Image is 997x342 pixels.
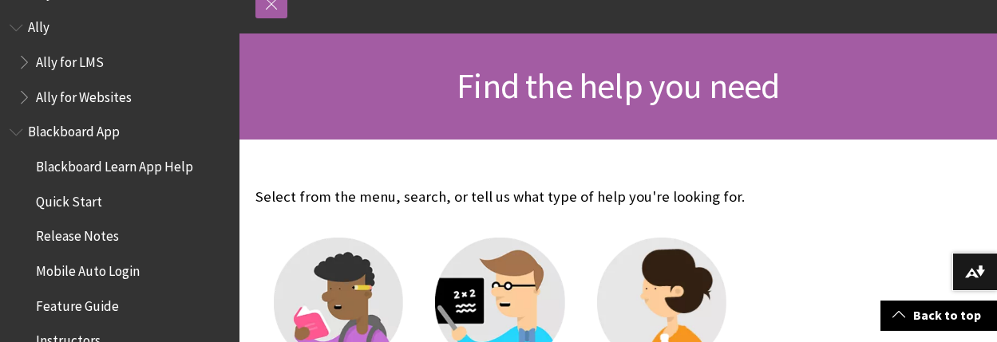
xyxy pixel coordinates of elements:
[36,188,102,210] span: Quick Start
[36,84,132,105] span: Ally for Websites
[457,64,779,108] span: Find the help you need
[28,14,49,36] span: Ally
[28,119,120,140] span: Blackboard App
[255,187,745,207] p: Select from the menu, search, or tell us what type of help you're looking for.
[36,293,119,314] span: Feature Guide
[880,301,997,330] a: Back to top
[36,223,119,245] span: Release Notes
[36,49,104,70] span: Ally for LMS
[10,14,230,111] nav: Book outline for Anthology Ally Help
[36,153,193,175] span: Blackboard Learn App Help
[36,257,140,279] span: Mobile Auto Login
